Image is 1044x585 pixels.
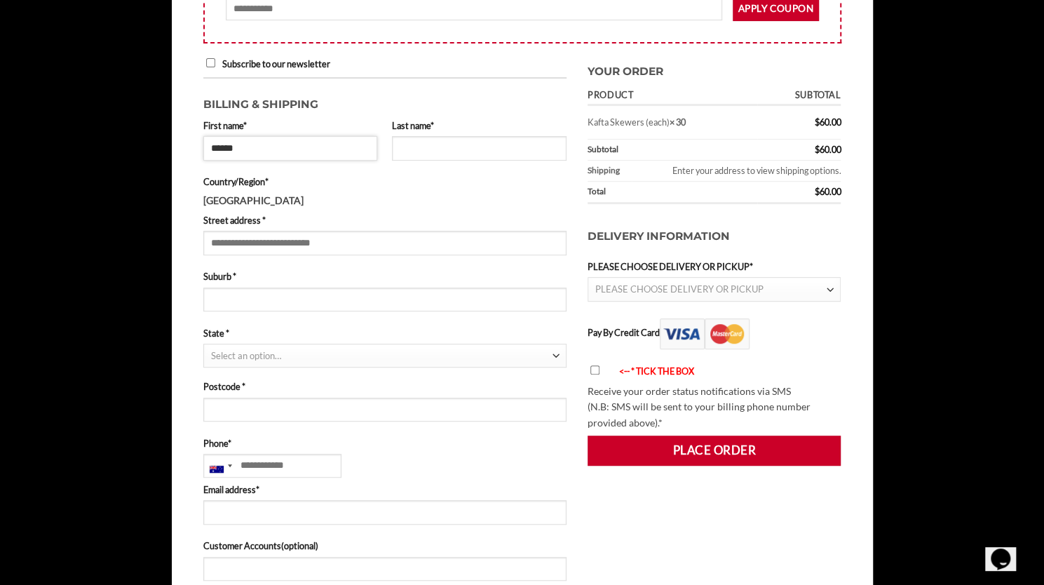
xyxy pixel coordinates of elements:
span: Select an option… [211,350,281,361]
img: Pay By Credit Card [660,318,750,349]
label: Phone [203,436,567,450]
label: Country/Region [203,175,567,189]
th: Subtotal [757,86,841,106]
td: Kafta Skewers (each) [588,106,757,139]
label: Street address [203,213,567,227]
th: Product [588,86,757,106]
label: Last name [392,119,567,133]
label: First name [203,119,378,133]
bdi: 60.00 [814,116,841,128]
strong: [GEOGRAPHIC_DATA] [203,194,304,206]
bdi: 60.00 [814,186,841,197]
strong: × 30 [670,116,686,128]
h3: Your order [588,56,841,81]
span: (optional) [281,540,318,551]
span: $ [814,144,819,155]
div: Australia: +61 [204,455,236,477]
input: <-- * TICK THE BOX [590,365,599,375]
span: Subscribe to our newsletter [222,58,330,69]
font: <-- * TICK THE BOX [619,365,694,377]
span: $ [814,186,819,197]
label: State [203,326,567,340]
span: PLEASE CHOOSE DELIVERY OR PICKUP [595,283,764,295]
label: Customer Accounts [203,539,567,553]
td: Enter your address to view shipping options. [632,161,841,182]
label: PLEASE CHOOSE DELIVERY OR PICKUP [588,260,841,274]
span: $ [814,116,819,128]
label: Suburb [203,269,567,283]
label: Postcode [203,379,567,394]
p: Receive your order status notifications via SMS (N.B: SMS will be sent to your billing phone numb... [588,384,841,431]
bdi: 60.00 [814,144,841,155]
img: arrow-blink.gif [606,368,619,377]
th: Total [588,182,757,204]
h3: Billing & Shipping [203,89,567,114]
th: Shipping [588,161,632,182]
label: Email address [203,483,567,497]
span: State [203,344,567,368]
input: Subscribe to our newsletter [206,58,215,67]
th: Subtotal [588,140,757,161]
iframe: chat widget [985,529,1030,571]
label: Pay By Credit Card [588,327,750,338]
button: Place order [588,436,841,465]
h3: Delivery Information [588,214,841,260]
